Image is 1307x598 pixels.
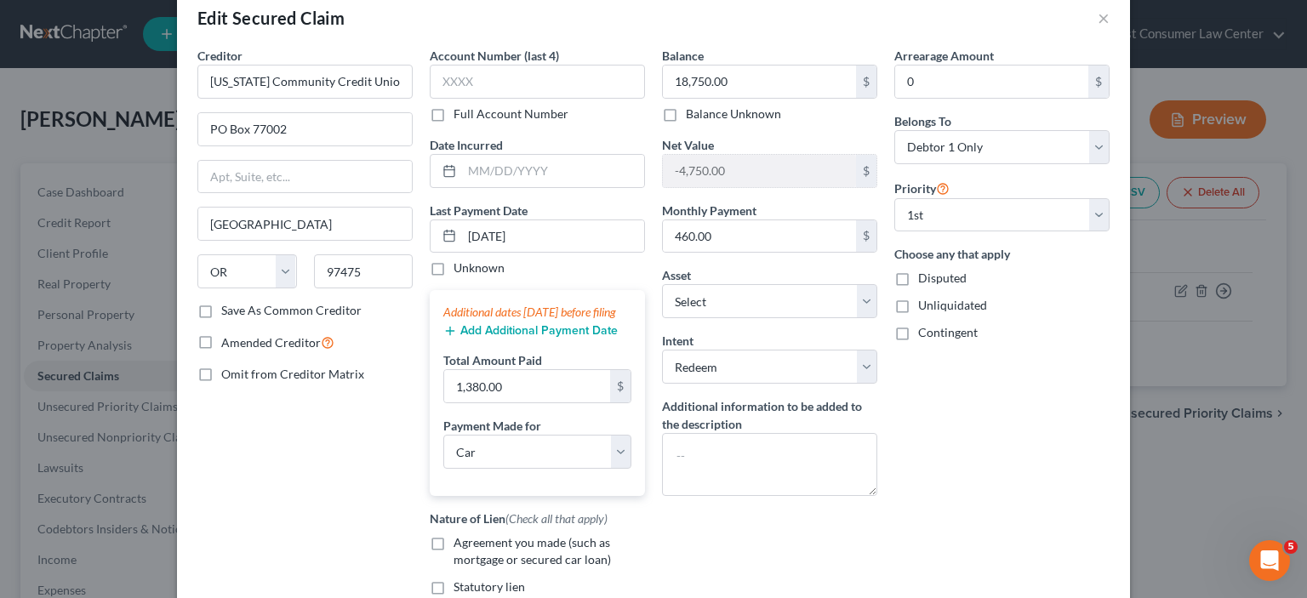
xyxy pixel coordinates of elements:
span: Agreement you made (such as mortgage or secured car loan) [454,535,611,567]
input: Enter address... [198,113,412,145]
label: Unknown [454,259,505,276]
input: Search creditor by name... [197,65,413,99]
span: Amended Creditor [221,335,321,350]
span: Creditor [197,48,243,63]
label: Total Amount Paid [443,351,542,369]
span: Contingent [918,325,978,339]
input: 0.00 [663,220,856,253]
label: Full Account Number [454,105,568,122]
label: Balance [662,47,704,65]
iframe: Intercom live chat [1249,540,1290,581]
span: Unliquidated [918,298,987,312]
input: 0.00 [444,370,610,402]
label: Save As Common Creditor [221,302,362,319]
button: × [1098,8,1110,28]
label: Additional information to be added to the description [662,397,877,433]
label: Date Incurred [430,136,503,154]
label: Arrearage Amount [894,47,994,65]
div: Edit Secured Claim [197,6,345,30]
label: Monthly Payment [662,202,756,219]
span: Disputed [918,271,967,285]
span: (Check all that apply) [505,511,608,526]
input: 0.00 [663,65,856,98]
div: $ [1088,65,1109,98]
label: Payment Made for [443,417,541,435]
span: Omit from Creditor Matrix [221,367,364,381]
input: Enter zip... [314,254,414,288]
input: MM/DD/YYYY [462,155,644,187]
label: Nature of Lien [430,510,608,527]
span: Belongs To [894,114,951,128]
button: Add Additional Payment Date [443,324,618,338]
label: Priority [894,178,950,198]
span: 5 [1284,540,1298,554]
div: $ [610,370,631,402]
input: XXXX [430,65,645,99]
div: $ [856,220,876,253]
label: Last Payment Date [430,202,528,219]
label: Account Number (last 4) [430,47,559,65]
label: Net Value [662,136,714,154]
span: Asset [662,268,691,282]
label: Balance Unknown [686,105,781,122]
input: MM/DD/YYYY [462,220,644,253]
label: Intent [662,332,693,350]
div: Additional dates [DATE] before filing [443,304,631,321]
input: 0.00 [895,65,1088,98]
label: Choose any that apply [894,245,1110,263]
div: $ [856,155,876,187]
input: 0.00 [663,155,856,187]
input: Apt, Suite, etc... [198,161,412,193]
input: Enter city... [198,208,412,240]
div: $ [856,65,876,98]
span: Statutory lien [454,579,525,594]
